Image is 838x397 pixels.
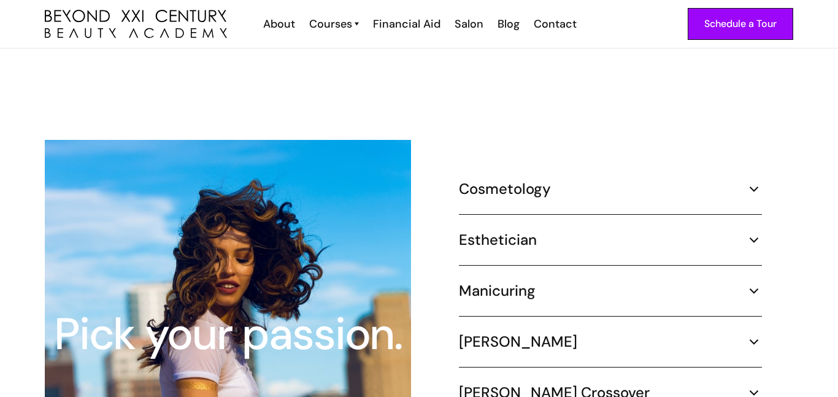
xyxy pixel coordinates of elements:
[459,333,577,351] h5: [PERSON_NAME]
[373,16,440,32] div: Financial Aid
[498,16,520,32] div: Blog
[263,16,295,32] div: About
[255,16,301,32] a: About
[704,16,777,32] div: Schedule a Tour
[534,16,577,32] div: Contact
[365,16,447,32] a: Financial Aid
[45,10,227,39] a: home
[309,16,352,32] div: Courses
[459,231,537,249] h5: Esthetician
[459,180,551,198] h5: Cosmetology
[45,10,227,39] img: beyond 21st century beauty academy logo
[309,16,359,32] a: Courses
[688,8,793,40] a: Schedule a Tour
[46,312,410,357] div: Pick your passion.
[490,16,526,32] a: Blog
[447,16,490,32] a: Salon
[459,282,536,300] h5: Manicuring
[455,16,483,32] div: Salon
[526,16,583,32] a: Contact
